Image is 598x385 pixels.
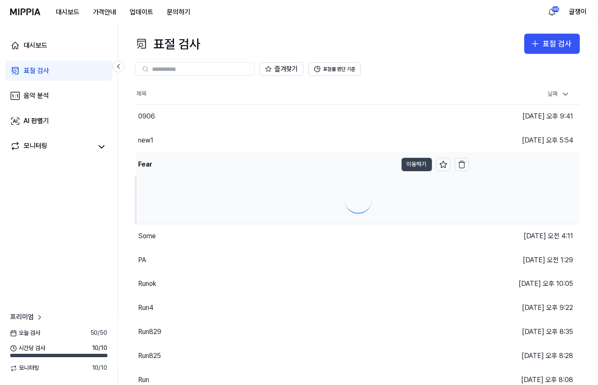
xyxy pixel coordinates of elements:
[136,84,470,105] th: 제목
[470,129,582,153] td: [DATE] 오후 5:54
[92,345,108,353] span: 10 / 10
[24,40,47,51] div: 대시보드
[49,4,86,21] button: 대시보드
[544,38,573,50] div: 표절 검사
[5,86,113,106] a: 음악 분석
[139,112,155,122] div: 0906
[525,34,581,54] button: 표절 검사
[139,256,147,266] div: PA
[139,160,152,170] div: Fear
[92,365,108,373] span: 10 / 10
[570,7,588,17] button: 글쟁이
[260,62,304,76] button: 즐겨찾기
[10,313,34,323] span: 프리미엄
[10,313,44,323] a: 프리미엄
[5,35,113,56] a: 대시보드
[548,7,558,17] img: 알림
[10,365,39,373] span: 모니터링
[5,61,113,81] a: 표절 검사
[123,0,160,24] a: 업데이트
[470,105,582,129] td: [DATE] 오후 9:41
[10,8,41,15] img: logo
[24,66,49,76] div: 표절 검사
[546,88,574,101] div: 날짜
[90,330,108,338] span: 50 / 50
[24,141,47,153] div: 모니터링
[86,4,123,21] button: 가격안내
[139,280,157,290] div: Runok
[309,62,362,76] button: 표절률 판단 기준
[470,296,582,320] td: [DATE] 오후 9:22
[10,141,92,153] a: 모니터링
[5,111,113,132] a: AI 판별기
[470,153,582,177] td: [DATE] 오전 4:22
[552,6,561,13] div: 195
[470,272,582,296] td: [DATE] 오후 10:05
[10,330,40,338] span: 오늘 검사
[160,4,198,21] button: 문의하기
[402,158,433,172] button: 이동하기
[24,91,49,101] div: 음악 분석
[123,4,160,21] button: 업데이트
[470,320,582,345] td: [DATE] 오후 8:35
[10,345,45,353] span: 시간당 검사
[139,136,154,146] div: new1
[24,116,49,127] div: AI 판별기
[139,352,161,362] div: Run825
[470,224,582,248] td: [DATE] 오전 4:11
[139,328,162,338] div: Run829
[470,248,582,272] td: [DATE] 오전 1:29
[135,34,201,54] div: 표절 검사
[470,345,582,369] td: [DATE] 오후 8:28
[139,304,154,314] div: Run4
[546,5,560,19] button: 알림195
[139,232,156,242] div: Some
